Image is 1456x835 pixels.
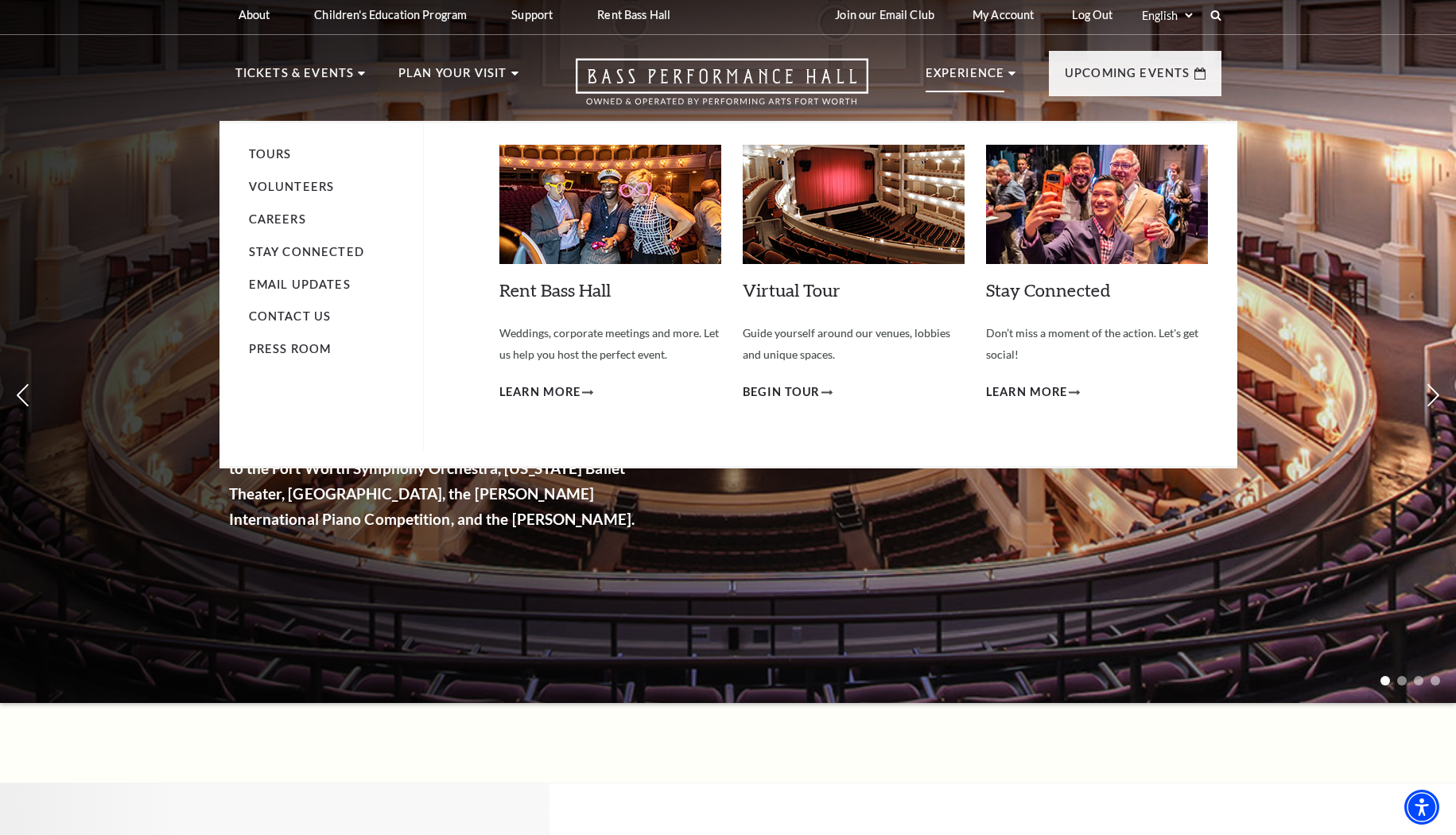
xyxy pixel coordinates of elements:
[499,145,721,264] img: Rent Bass Hall
[986,383,1081,402] a: Learn More Stay Connected
[314,8,467,21] p: Children's Education Program
[398,64,507,92] p: Plan Your Visit
[743,383,821,402] span: Begin Tour
[249,147,292,161] a: Tours
[986,383,1068,402] span: Learn More
[249,309,332,323] a: Contact Us
[511,8,553,21] p: Support
[499,383,581,402] span: Learn More
[249,245,364,258] a: Stay Connected
[986,323,1208,365] p: Don’t miss a moment of the action. Let's get social!
[499,279,611,301] a: Rent Bass Hall
[1404,790,1439,825] div: Accessibility Menu
[986,279,1110,301] a: Stay Connected
[229,332,662,528] strong: For over 25 years, the [PERSON_NAME] and [PERSON_NAME] Performance Hall has been a Fort Worth ico...
[239,8,270,21] p: About
[986,145,1208,264] img: Stay Connected
[518,58,926,121] a: Open this option
[743,383,833,402] a: Begin Tour
[1065,64,1190,92] p: Upcoming Events
[249,342,332,355] a: Press Room
[499,383,594,402] a: Learn More Rent Bass Hall
[499,323,721,365] p: Weddings, corporate meetings and more. Let us help you host the perfect event.
[249,278,351,291] a: Email Updates
[1139,8,1195,23] select: Select:
[249,180,335,193] a: Volunteers
[249,212,306,226] a: Careers
[926,64,1005,92] p: Experience
[743,323,965,365] p: Guide yourself around our venues, lobbies and unique spaces.
[235,64,355,92] p: Tickets & Events
[743,279,841,301] a: Virtual Tour
[597,8,670,21] p: Rent Bass Hall
[743,145,965,264] img: Virtual Tour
